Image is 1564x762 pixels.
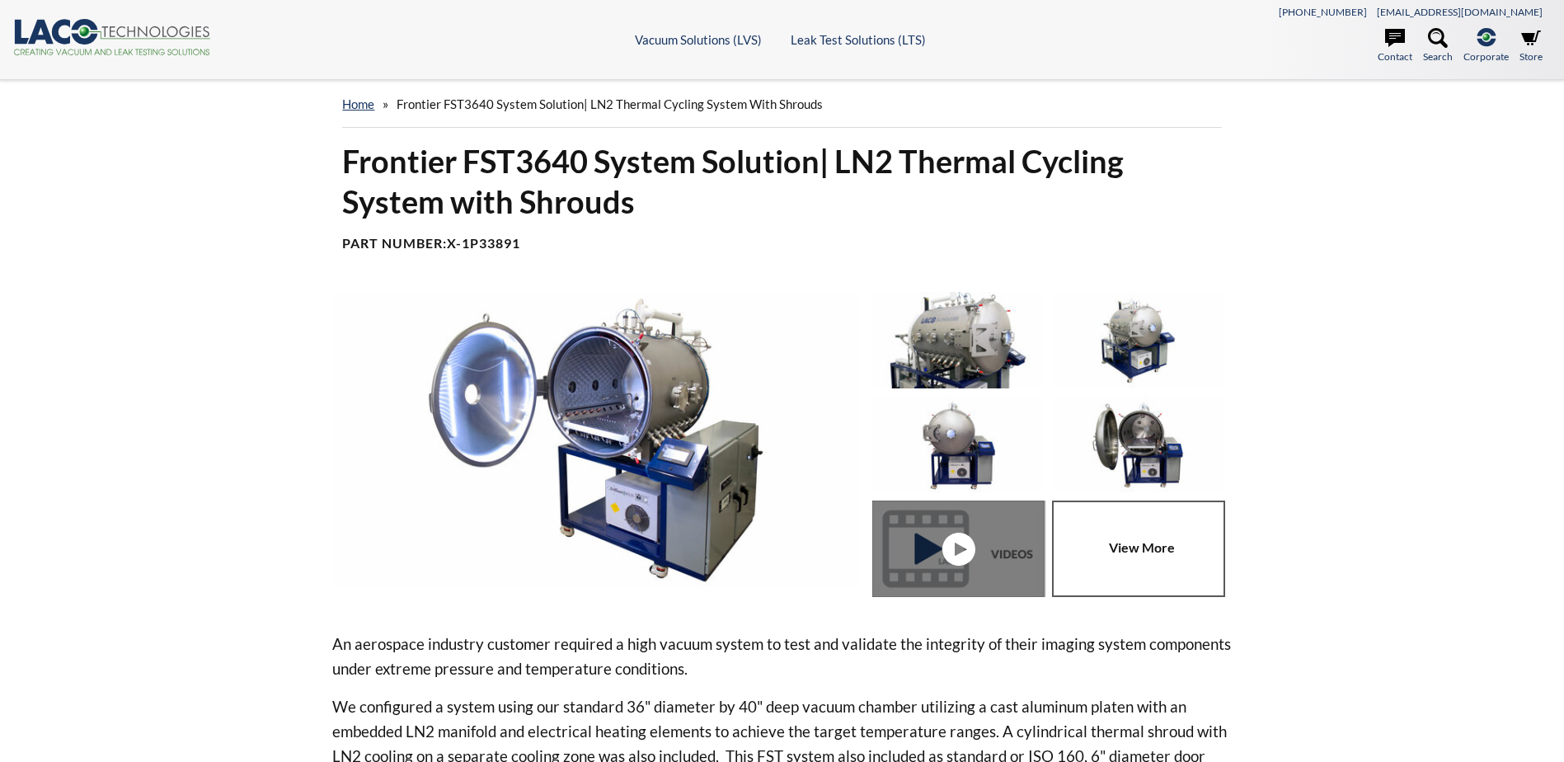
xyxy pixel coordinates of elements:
h1: Frontier FST3640 System Solution| LN2 Thermal Cycling System with Shrouds [342,141,1221,223]
b: X-1P33891 [447,235,520,251]
span: Corporate [1463,49,1509,64]
img: Thermal Cycling System (TVAC), front view, door open [1052,397,1223,493]
img: Thermal Cycling System (TVAC), port view [872,292,1044,388]
a: Leak Test Solutions (LTS) [791,32,926,47]
a: Contact [1378,28,1412,64]
div: » [342,81,1221,128]
p: An aerospace industry customer required a high vacuum system to test and validate the integrity o... [332,632,1231,681]
img: Thermal Cycling System (TVAC), angled view, door open [332,292,858,587]
a: Vacuum Solutions (LVS) [635,32,762,47]
a: home [342,96,374,111]
span: Frontier FST3640 System Solution| LN2 Thermal Cycling System with Shrouds [397,96,823,111]
a: [EMAIL_ADDRESS][DOMAIN_NAME] [1377,6,1543,18]
a: [PHONE_NUMBER] [1279,6,1367,18]
h4: Part Number: [342,235,1221,252]
a: Search [1423,28,1453,64]
a: Store [1519,28,1543,64]
img: Thermal Cycling System (TVAC) - Isometric View [1052,292,1223,388]
a: Thermal Cycling System (TVAC) - Front View [872,501,1052,597]
img: Thermal Cycling System (TVAC) - Front View [872,397,1044,493]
